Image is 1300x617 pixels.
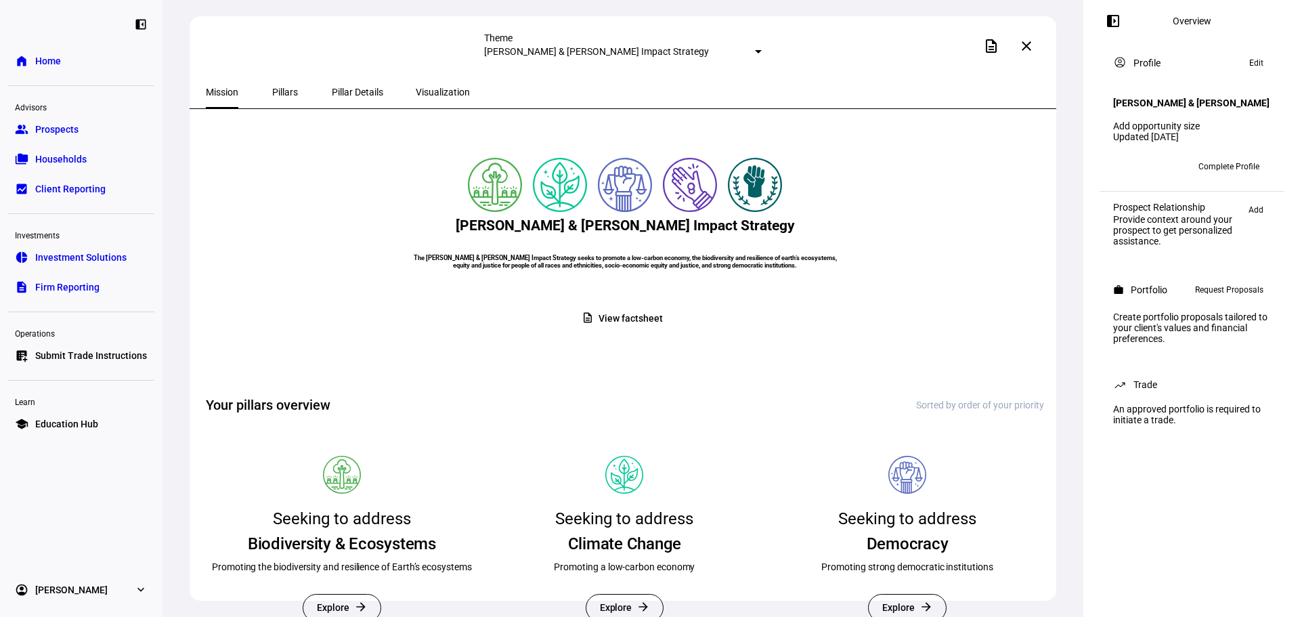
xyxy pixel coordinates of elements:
h4: [PERSON_NAME] & [PERSON_NAME] [1113,98,1270,108]
span: Pillars [272,87,298,97]
div: Biodiversity & Ecosystems [248,533,436,555]
span: Complete Profile [1198,156,1259,177]
span: Submit Trade Instructions [35,349,147,362]
img: democracy.colored.svg [598,158,652,212]
mat-select-trigger: [PERSON_NAME] & [PERSON_NAME] Impact Strategy [484,46,709,57]
a: groupProspects [8,116,154,143]
img: racialJustice.colored.svg [728,158,782,212]
a: Add opportunity size [1113,121,1200,131]
mat-icon: left_panel_open [1105,13,1121,29]
div: Seeking to address [273,505,411,533]
mat-icon: arrow_forward [354,600,368,614]
div: Operations [8,323,154,342]
div: Updated [DATE] [1113,131,1270,142]
eth-mat-symbol: description [15,280,28,294]
img: deforestation.colored.svg [468,158,522,212]
a: pie_chartInvestment Solutions [8,244,154,271]
eth-mat-symbol: account_circle [15,583,28,597]
mat-icon: work [1113,284,1124,295]
div: Promoting strong democratic institutions [821,560,993,574]
div: Portfolio [1131,284,1167,295]
div: Democracy [867,533,949,555]
span: Prospects [35,123,79,136]
div: Provide context around your prospect to get personalized assistance. [1113,214,1242,247]
span: Client Reporting [35,182,106,196]
span: Request Proposals [1195,282,1263,298]
div: An approved portfolio is required to initiate a trade. [1105,398,1278,431]
div: Create portfolio proposals tailored to your client's values and financial preferences. [1105,306,1278,349]
eth-mat-symbol: pie_chart [15,251,28,264]
div: Seeking to address [555,505,693,533]
div: Climate Change [568,533,682,555]
button: Complete Profile [1188,156,1270,177]
img: poverty.colored.svg [663,158,717,212]
span: Pillar Details [332,87,383,97]
img: Pillar icon [605,456,643,494]
span: Add [1249,202,1263,218]
span: Home [35,54,61,68]
h2: [PERSON_NAME] & [PERSON_NAME] Impact Strategy [456,217,795,234]
eth-mat-symbol: home [15,54,28,68]
eth-mat-symbol: left_panel_close [134,18,148,31]
div: Promoting the biodiversity and resilience of Earth’s ecosystems [212,560,472,574]
mat-icon: description [582,312,594,324]
div: Promoting a low-carbon economy [554,560,695,574]
eth-mat-symbol: group [15,123,28,136]
button: Request Proposals [1188,282,1270,298]
div: Trade [1133,379,1157,390]
span: View factsheet [599,305,662,332]
h6: The [PERSON_NAME] & [PERSON_NAME] Impact Strategy seeks to promote a low-carbon economy, the biod... [405,254,845,269]
span: Education Hub [35,417,98,431]
eth-mat-symbol: school [15,417,28,431]
mat-icon: arrow_forward [919,600,933,614]
div: Seeking to address [838,505,976,533]
a: folder_copyHouseholds [8,146,154,173]
div: Investments [8,225,154,244]
mat-icon: account_circle [1113,56,1127,69]
span: Edit [1249,55,1263,71]
button: Edit [1242,55,1270,71]
img: climateChange.colored.svg [533,158,587,212]
mat-icon: close [1018,38,1035,54]
button: Add [1242,202,1270,218]
div: Advisors [8,97,154,116]
span: RS [1140,162,1150,171]
a: bid_landscapeClient Reporting [8,175,154,203]
span: Firm Reporting [35,280,100,294]
span: Households [35,152,87,166]
eth-mat-symbol: bid_landscape [15,182,28,196]
span: JC [1119,162,1129,171]
span: Mission [206,87,238,97]
div: Sorted by order of your priority [916,400,1044,410]
eth-panel-overview-card-header: Trade [1113,377,1270,393]
img: Pillar icon [888,456,926,494]
span: Investment Solutions [35,251,127,264]
eth-mat-symbol: list_alt_add [15,349,28,362]
eth-mat-symbol: folder_copy [15,152,28,166]
mat-icon: description [983,38,999,54]
div: Prospect Relationship [1113,202,1242,213]
div: Learn [8,391,154,410]
a: descriptionFirm Reporting [8,274,154,301]
button: View factsheet [571,305,678,332]
eth-mat-symbol: expand_more [134,583,148,597]
h2: Your pillars overview [206,396,330,414]
mat-icon: arrow_forward [636,600,650,614]
div: Overview [1173,16,1211,26]
eth-panel-overview-card-header: Portfolio [1113,282,1270,298]
eth-panel-overview-card-header: Profile [1113,55,1270,71]
span: Visualization [416,87,470,97]
div: Profile [1133,58,1161,68]
img: Pillar icon [323,456,361,494]
span: [PERSON_NAME] [35,583,108,597]
a: homeHome [8,47,154,75]
mat-icon: trending_up [1113,378,1127,391]
div: Theme [484,33,762,43]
